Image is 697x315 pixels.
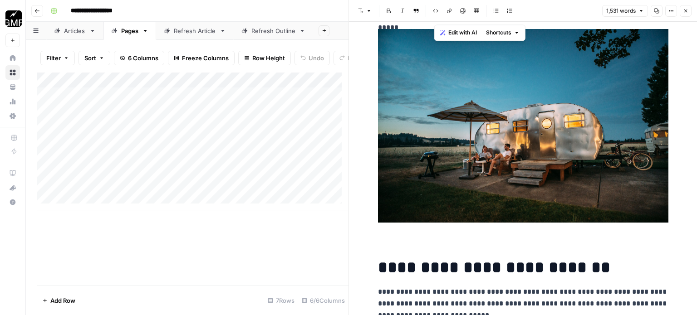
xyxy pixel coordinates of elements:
[5,51,20,65] a: Home
[79,51,110,65] button: Sort
[114,51,164,65] button: 6 Columns
[482,27,523,39] button: Shortcuts
[103,22,156,40] a: Pages
[251,26,295,35] div: Refresh Outline
[5,7,20,30] button: Workspace: Growth Marketing Pro
[5,195,20,209] button: Help + Support
[50,296,75,305] span: Add Row
[486,29,511,37] span: Shortcuts
[437,27,481,39] button: Edit with AI
[5,166,20,180] a: AirOps Academy
[5,94,20,109] a: Usage
[234,22,313,40] a: Refresh Outline
[156,22,234,40] a: Refresh Article
[309,53,324,63] span: Undo
[128,53,158,63] span: 6 Columns
[5,180,20,195] button: What's new?
[84,53,96,63] span: Sort
[46,22,103,40] a: Articles
[121,26,138,35] div: Pages
[264,293,298,308] div: 7 Rows
[5,65,20,80] a: Browse
[182,53,229,63] span: Freeze Columns
[298,293,348,308] div: 6/6 Columns
[5,80,20,94] a: Your Data
[334,51,368,65] button: Redo
[5,10,22,27] img: Growth Marketing Pro Logo
[64,26,86,35] div: Articles
[602,5,648,17] button: 1,531 words
[5,109,20,123] a: Settings
[40,51,75,65] button: Filter
[37,293,81,308] button: Add Row
[238,51,291,65] button: Row Height
[6,181,20,194] div: What's new?
[448,29,477,37] span: Edit with AI
[252,53,285,63] span: Row Height
[168,51,235,65] button: Freeze Columns
[46,53,61,63] span: Filter
[295,51,330,65] button: Undo
[174,26,216,35] div: Refresh Article
[606,7,636,15] span: 1,531 words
